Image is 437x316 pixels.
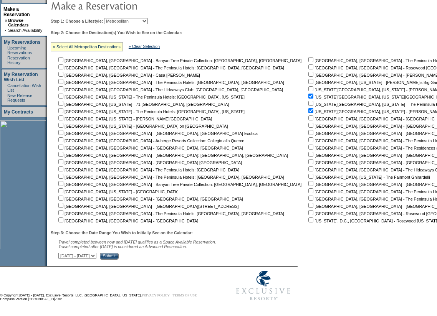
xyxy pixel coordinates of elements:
a: Reservation History [7,56,30,65]
td: · [5,93,7,102]
b: Step 2: Choose the Destination(s) You Wish to See on the Calendar: [51,30,182,35]
a: Cancellation Wish List [7,83,41,92]
nobr: [GEOGRAPHIC_DATA], [GEOGRAPHIC_DATA] - The Hideaways Club: [GEOGRAPHIC_DATA], [GEOGRAPHIC_DATA] [57,87,283,92]
img: Exclusive Resorts [229,267,298,305]
b: Step 1: Choose a Lifestyle: [51,19,103,23]
nobr: [GEOGRAPHIC_DATA], [GEOGRAPHIC_DATA] - Auberge Resorts Collection: Collegio alla Querce [57,138,244,143]
nobr: [GEOGRAPHIC_DATA], [GEOGRAPHIC_DATA] - The Peninsula Hotels: [GEOGRAPHIC_DATA], [GEOGRAPHIC_DATA] [57,80,284,85]
nobr: [GEOGRAPHIC_DATA], [GEOGRAPHIC_DATA] - [GEOGRAPHIC_DATA] [57,219,198,223]
input: Submit [100,253,119,260]
nobr: [GEOGRAPHIC_DATA], [GEOGRAPHIC_DATA] - The Peninsula Hotels: [GEOGRAPHIC_DATA] [57,168,239,172]
nobr: [GEOGRAPHIC_DATA], [US_STATE] - [GEOGRAPHIC_DATA] on [GEOGRAPHIC_DATA] [57,124,228,128]
nobr: [GEOGRAPHIC_DATA], [US_STATE] - 71 [GEOGRAPHIC_DATA], [GEOGRAPHIC_DATA] [57,102,229,107]
td: · [5,56,7,65]
b: » [5,18,7,23]
nobr: [GEOGRAPHIC_DATA], [GEOGRAPHIC_DATA] - The Peninsula Hotels: [GEOGRAPHIC_DATA], [GEOGRAPHIC_DATA] [57,66,284,70]
nobr: [GEOGRAPHIC_DATA], [US_STATE] - [PERSON_NAME][GEOGRAPHIC_DATA] [57,117,212,121]
a: TERMS OF USE [173,293,197,297]
td: · [5,28,7,33]
nobr: Travel completed after [DATE] is considered an Advanced Reservation. [58,244,187,249]
nobr: [GEOGRAPHIC_DATA], [GEOGRAPHIC_DATA] - [GEOGRAPHIC_DATA], [GEOGRAPHIC_DATA] [57,197,243,201]
nobr: [GEOGRAPHIC_DATA], [GEOGRAPHIC_DATA] - [GEOGRAPHIC_DATA][STREET_ADDRESS] [57,204,239,209]
a: » Clear Selection [129,44,160,49]
a: Browse Calendars [8,18,28,27]
nobr: [GEOGRAPHIC_DATA], [GEOGRAPHIC_DATA] - [GEOGRAPHIC_DATA], [GEOGRAPHIC_DATA] [57,146,243,150]
a: My Reservations [4,39,40,45]
a: » Select All Metropolitan Destinations [53,44,121,49]
b: Step 3: Choose the Date Range You Wish to Initially See on the Calendar: [51,230,193,235]
nobr: [GEOGRAPHIC_DATA], [GEOGRAPHIC_DATA] - The Peninsula Hotels: [GEOGRAPHIC_DATA], [GEOGRAPHIC_DATA] [57,175,284,179]
nobr: [GEOGRAPHIC_DATA], [GEOGRAPHIC_DATA] - Banyan Tree Private Collection: [GEOGRAPHIC_DATA], [GEOGRA... [57,58,301,63]
td: · [5,46,7,55]
a: New Release Requests [7,93,32,102]
nobr: [GEOGRAPHIC_DATA], [US_STATE] - The Peninsula Hotels: [GEOGRAPHIC_DATA], [US_STATE] [57,109,245,114]
nobr: [GEOGRAPHIC_DATA], [GEOGRAPHIC_DATA] - [GEOGRAPHIC_DATA]: [GEOGRAPHIC_DATA], [GEOGRAPHIC_DATA] [57,153,288,158]
nobr: [GEOGRAPHIC_DATA], [GEOGRAPHIC_DATA] - Casa [PERSON_NAME] [57,73,200,77]
a: Make a Reservation [3,7,30,17]
td: · [5,83,7,92]
span: Travel completed between now and [DATE] qualifies as a Space Available Reservation. [58,240,216,244]
a: My Contracts [4,109,33,115]
nobr: [GEOGRAPHIC_DATA], [GEOGRAPHIC_DATA] - Banyan Tree Private Collection: [GEOGRAPHIC_DATA], [GEOGRA... [57,182,301,187]
nobr: [GEOGRAPHIC_DATA], [GEOGRAPHIC_DATA] - [GEOGRAPHIC_DATA] [GEOGRAPHIC_DATA] [57,160,242,165]
a: Search Availability [8,28,42,33]
a: Upcoming Reservations [7,46,32,55]
nobr: [GEOGRAPHIC_DATA], [GEOGRAPHIC_DATA] - The Peninsula Hotels: [GEOGRAPHIC_DATA], [GEOGRAPHIC_DATA] [57,211,284,216]
nobr: [GEOGRAPHIC_DATA], [GEOGRAPHIC_DATA] - [GEOGRAPHIC_DATA], [GEOGRAPHIC_DATA] Exotica [57,131,258,136]
nobr: [GEOGRAPHIC_DATA], [US_STATE] - The Fairmont Ghirardelli [307,175,430,179]
a: PRIVACY POLICY [142,293,170,297]
nobr: [GEOGRAPHIC_DATA], [US_STATE] - The Peninsula Hotels: [GEOGRAPHIC_DATA], [US_STATE] [57,95,245,99]
a: My Reservation Wish List [4,72,38,82]
nobr: [GEOGRAPHIC_DATA], [US_STATE] - [GEOGRAPHIC_DATA] [57,189,179,194]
